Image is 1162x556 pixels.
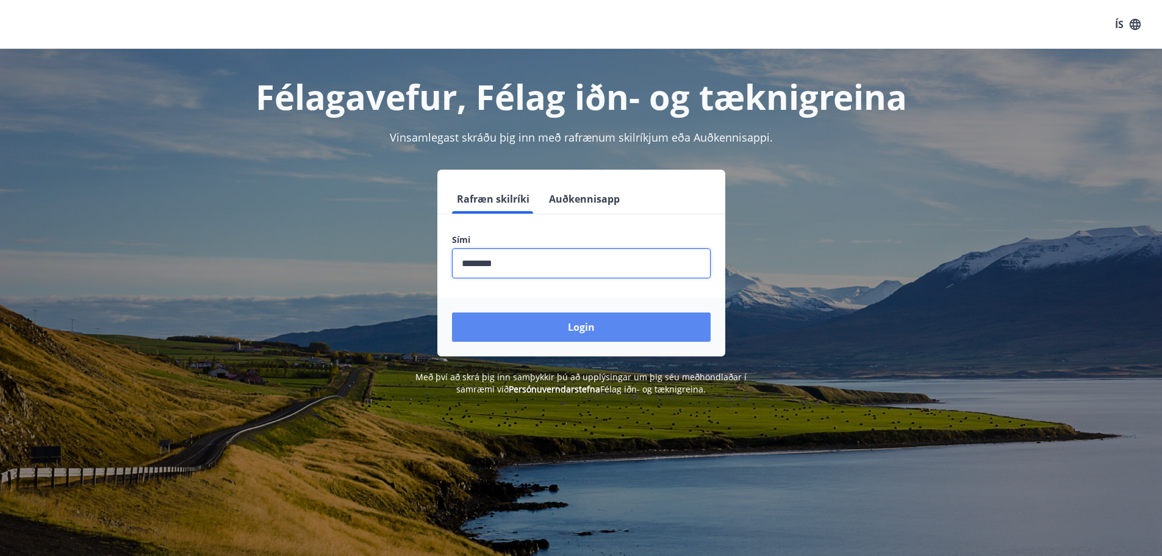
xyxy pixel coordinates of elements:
[452,312,711,342] button: Login
[390,130,773,145] span: Vinsamlegast skráðu þig inn með rafrænum skilríkjum eða Auðkennisappi.
[509,383,600,395] a: Persónuverndarstefna
[1108,13,1147,35] button: ÍS
[157,73,1006,120] h1: Félagavefur, Félag iðn- og tæknigreina
[452,234,711,246] label: Sími
[415,371,747,395] span: Með því að skrá þig inn samþykkir þú að upplýsingar um þig séu meðhöndlaðar í samræmi við Félag i...
[544,184,625,214] button: Auðkennisapp
[452,184,534,214] button: Rafræn skilríki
